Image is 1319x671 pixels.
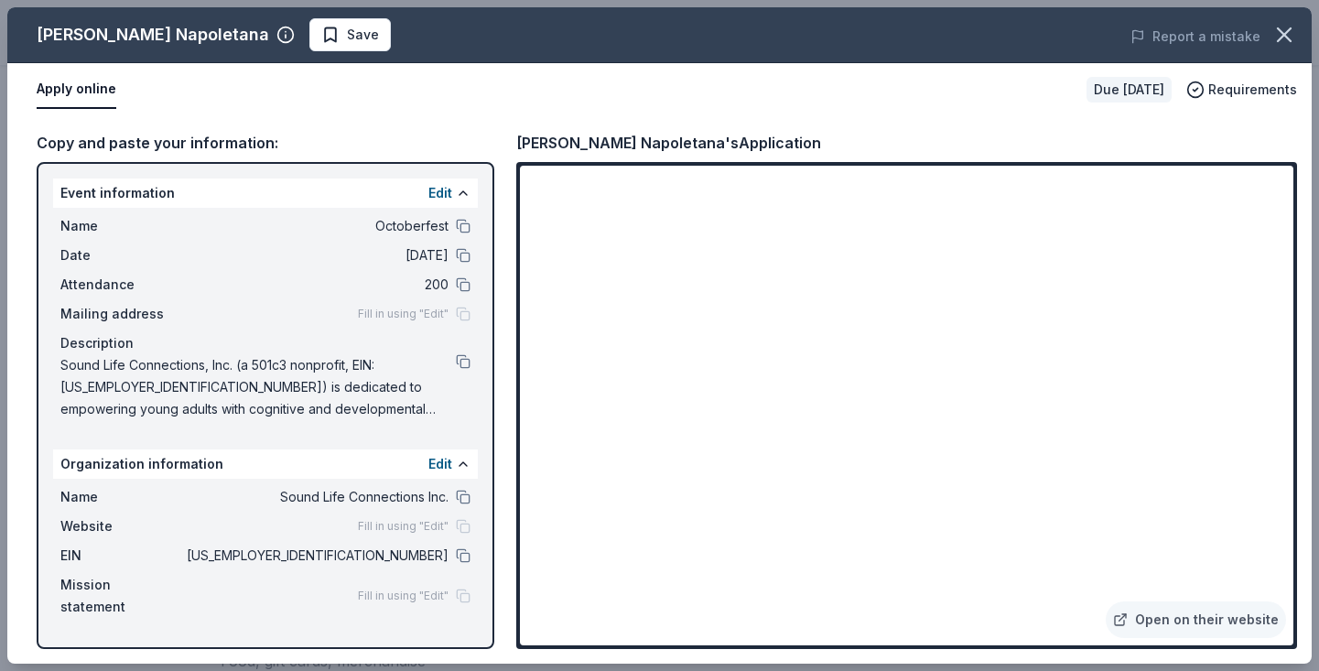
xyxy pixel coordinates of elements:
[1130,26,1260,48] button: Report a mistake
[60,274,183,296] span: Attendance
[428,453,452,475] button: Edit
[183,215,449,237] span: Octoberfest
[37,70,116,109] button: Apply online
[60,303,183,325] span: Mailing address
[1186,79,1297,101] button: Requirements
[60,244,183,266] span: Date
[1208,79,1297,101] span: Requirements
[183,486,449,508] span: Sound Life Connections Inc.
[183,545,449,567] span: [US_EMPLOYER_IDENTIFICATION_NUMBER]
[53,179,478,208] div: Event information
[358,589,449,603] span: Fill in using "Edit"
[60,332,470,354] div: Description
[60,215,183,237] span: Name
[60,545,183,567] span: EIN
[37,131,494,155] div: Copy and paste your information:
[53,449,478,479] div: Organization information
[60,354,456,420] span: Sound Life Connections, Inc. (a 501c3 nonprofit, EIN: [US_EMPLOYER_IDENTIFICATION_NUMBER]) is ded...
[37,20,269,49] div: [PERSON_NAME] Napoletana
[60,574,183,618] span: Mission statement
[60,486,183,508] span: Name
[358,519,449,534] span: Fill in using "Edit"
[309,18,391,51] button: Save
[428,182,452,204] button: Edit
[183,244,449,266] span: [DATE]
[516,131,821,155] div: [PERSON_NAME] Napoletana's Application
[358,307,449,321] span: Fill in using "Edit"
[60,515,183,537] span: Website
[1106,601,1286,638] a: Open on their website
[183,274,449,296] span: 200
[1087,77,1172,103] div: Due [DATE]
[347,24,379,46] span: Save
